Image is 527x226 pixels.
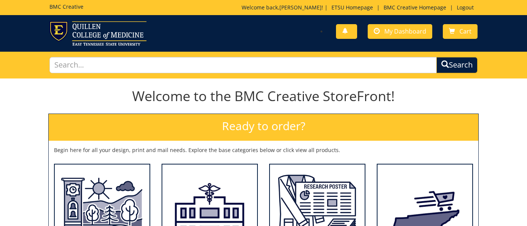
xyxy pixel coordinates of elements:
button: Search [436,57,478,73]
a: Logout [453,4,478,11]
h5: BMC Creative [49,4,83,9]
a: BMC Creative Homepage [380,4,450,11]
a: ETSU Homepage [328,4,377,11]
input: Search... [49,57,436,73]
a: My Dashboard [368,24,432,39]
h1: Welcome to the BMC Creative StoreFront! [48,89,479,104]
p: Welcome back, ! | | | [242,4,478,11]
span: My Dashboard [384,27,426,35]
a: [PERSON_NAME] [279,4,322,11]
h2: Ready to order? [49,114,478,141]
span: Cart [459,27,472,35]
img: ETSU logo [49,21,146,46]
a: Cart [443,24,478,39]
p: Begin here for all your design, print and mail needs. Explore the base categories below or click ... [54,146,473,154]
